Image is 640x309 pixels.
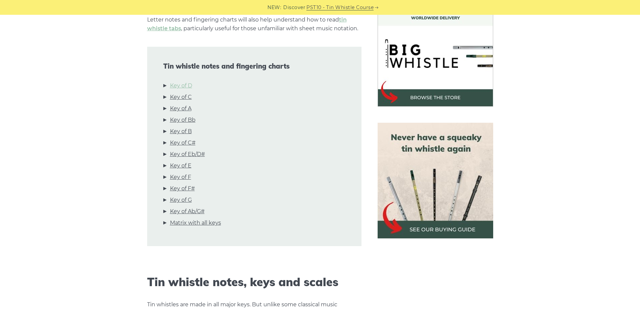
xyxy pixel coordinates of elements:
a: Key of F# [170,184,195,193]
a: Key of C# [170,139,196,147]
a: Key of B [170,127,192,136]
span: Discover [283,4,305,11]
a: PST10 - Tin Whistle Course [306,4,374,11]
a: Key of Bb [170,116,196,124]
a: Key of Ab/G# [170,207,205,216]
a: Key of F [170,173,191,182]
h2: Tin whistle notes, keys and scales [147,275,361,289]
img: tin whistle buying guide [378,123,493,238]
a: Matrix with all keys [170,219,221,227]
a: Key of G [170,196,192,204]
a: Key of E [170,161,191,170]
span: Tin whistle notes and fingering charts [163,62,345,70]
span: NEW: [267,4,281,11]
a: Key of A [170,104,191,113]
a: Key of C [170,93,192,102]
a: Key of D [170,81,192,90]
a: Key of Eb/D# [170,150,205,159]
